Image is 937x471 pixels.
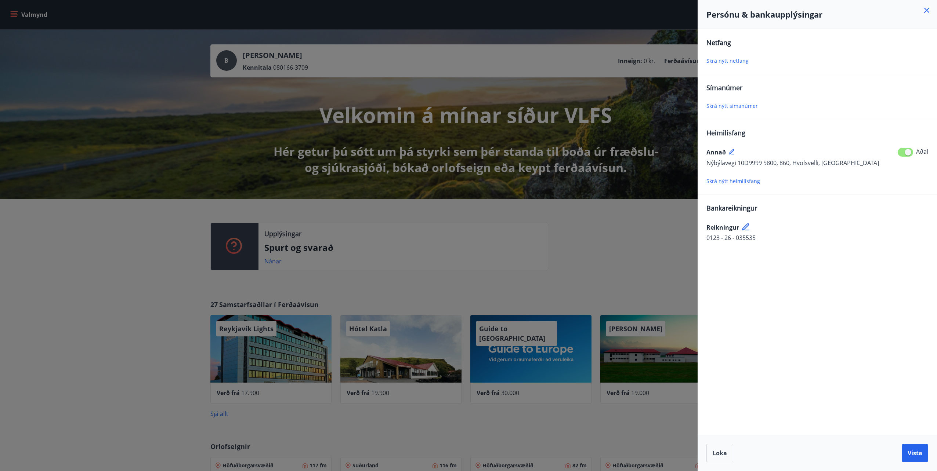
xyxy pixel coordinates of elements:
span: Bankareikningur [706,204,757,212]
span: 0123 - 26 - 035535 [706,234,756,242]
span: Nýbýlavegi 10D9999 5800, 860, Hvolsvelli, [GEOGRAPHIC_DATA] [706,159,879,167]
span: Loka [713,449,727,457]
span: Heimilisfang [706,128,745,137]
span: Skrá nýtt símanúmer [706,102,758,109]
span: Símanúmer [706,83,742,92]
span: Vista [908,449,922,457]
button: Vista [902,444,928,462]
button: Loka [706,444,733,462]
span: Aðal [916,147,928,156]
span: Skrá nýtt heimilisfang [706,178,760,185]
span: Skrá nýtt netfang [706,57,749,64]
h4: Persónu & bankaupplýsingar [706,9,928,20]
span: Annað [706,148,726,156]
span: Netfang [706,38,731,47]
span: Reikningur [706,223,739,231]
